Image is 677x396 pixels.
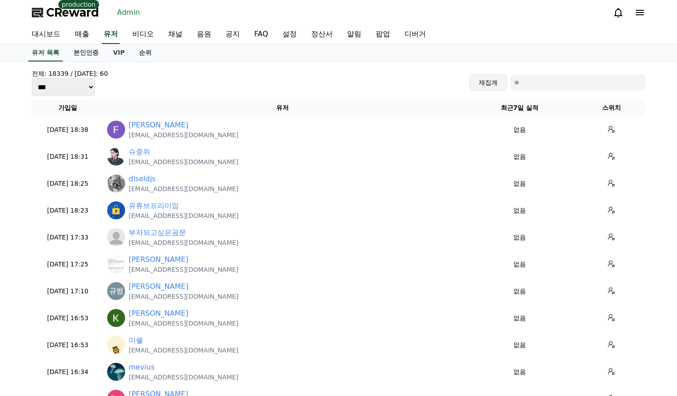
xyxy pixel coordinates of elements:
[129,346,239,355] p: [EMAIL_ADDRESS][DOMAIN_NAME]
[129,335,143,346] a: 미쉘
[340,25,369,44] a: 알림
[465,233,574,242] p: 없음
[104,100,461,116] th: 유저
[129,238,239,247] p: [EMAIL_ADDRESS][DOMAIN_NAME]
[369,25,397,44] a: 팝업
[218,25,247,44] a: 공지
[35,313,100,323] p: [DATE] 16:53
[107,255,125,273] img: http://k.kakaocdn.net/dn/crXbdd/btsQebKNnVZ/sKNgcgSqAIZesO9P6HLSBk/img_640x640.jpg
[129,147,150,157] a: 슈중위
[129,184,239,193] p: [EMAIL_ADDRESS][DOMAIN_NAME]
[129,373,239,382] p: [EMAIL_ADDRESS][DOMAIN_NAME]
[66,44,106,61] a: 본인인증
[161,25,190,44] a: 채널
[465,179,574,188] p: 없음
[35,287,100,296] p: [DATE] 17:10
[465,313,574,323] p: 없음
[461,100,578,116] th: 최근7일 실적
[129,227,186,238] a: 부자되고싶은곰문
[106,44,132,61] a: VIP
[107,148,125,165] img: http://k.kakaocdn.net/dn/bfIcZi/btsQMffg0Of/kvtVFHTNXFLMkEoP2Ilbck/img_640x640.jpg
[465,125,574,135] p: 없음
[129,174,156,184] a: dlseldjs
[35,125,100,135] p: [DATE] 18:38
[107,174,125,192] img: http://k.kakaocdn.net/dn/hy6uN/btsPJy69jqI/0HOnzOvEug6y7MRYve8Vtk/img_640x640.jpg
[129,254,188,265] a: [PERSON_NAME]
[35,206,100,215] p: [DATE] 18:23
[107,309,125,327] img: https://lh3.googleusercontent.com/a/ACg8ocIy0IlAtw7z2SK_QX241XVzcMajDTGNznAtmT8mQ6UklIQp6w=s96-c
[397,25,433,44] a: 디버거
[3,284,59,307] a: Home
[129,308,188,319] a: [PERSON_NAME]
[102,25,120,44] a: 유저
[35,340,100,350] p: [DATE] 16:53
[35,233,100,242] p: [DATE] 17:33
[23,298,39,305] span: Home
[578,100,645,116] th: 스위치
[107,282,125,300] img: https://lh3.googleusercontent.com/a/ACg8ocJ-oNgNaTj_3gbuTTEhjyyNTBxhKG3tD86JzWXn5UbkUhtOKQ=s96-c
[28,44,63,61] a: 유저 목록
[107,363,125,381] img: https://lh3.googleusercontent.com/a/ACg8ocJ8dld0BrpVo3QNfGUabplSEQRco8cJ-vVx1wRqALW4VcV0LvU=s96-c
[59,284,116,307] a: Messages
[465,340,574,350] p: 없음
[107,201,125,219] img: https://lh3.googleusercontent.com/a/ACg8ocIR51cTOPShLDsw5gZuPl249u00DbPjPoah86m54KzCqCQBINc=s96-c
[32,100,104,116] th: 가입일
[133,298,155,305] span: Settings
[35,179,100,188] p: [DATE] 18:25
[107,228,125,246] img: profile_blank.webp
[129,120,188,131] a: [PERSON_NAME]
[129,292,239,301] p: [EMAIL_ADDRESS][DOMAIN_NAME]
[129,200,179,211] a: 유튜브프리미엄
[74,298,101,305] span: Messages
[465,152,574,161] p: 없음
[32,5,99,20] a: CReward
[129,319,239,328] p: [EMAIL_ADDRESS][DOMAIN_NAME]
[465,206,574,215] p: 없음
[129,362,155,373] a: mevius
[46,5,99,20] span: CReward
[129,131,239,139] p: [EMAIL_ADDRESS][DOMAIN_NAME]
[465,367,574,377] p: 없음
[116,284,172,307] a: Settings
[107,336,125,354] img: http://k.kakaocdn.net/dn/eDaQ4J/btsQGeHWp1m/1sznRsZRQkU71KTSaRA2Bk/img_640x640.jpg
[465,287,574,296] p: 없음
[275,25,304,44] a: 설정
[129,281,188,292] a: [PERSON_NAME]
[25,25,68,44] a: 대시보드
[129,157,239,166] p: [EMAIL_ADDRESS][DOMAIN_NAME]
[35,152,100,161] p: [DATE] 18:31
[113,5,143,20] a: Admin
[190,25,218,44] a: 음원
[129,265,239,274] p: [EMAIL_ADDRESS][DOMAIN_NAME]
[32,69,108,78] h4: 전체: 18339 / [DATE]: 60
[107,121,125,139] img: https://lh3.googleusercontent.com/a/ACg8ocLaXK9fBRzNcaIhQAAtoEMLP4MDHULn6lyNgUwQRXVRR5ja1w=s96-c
[469,74,507,91] button: 재집계
[132,44,159,61] a: 순위
[129,211,239,220] p: [EMAIL_ADDRESS][DOMAIN_NAME]
[125,25,161,44] a: 비디오
[68,25,96,44] a: 매출
[35,367,100,377] p: [DATE] 16:34
[465,260,574,269] p: 없음
[35,260,100,269] p: [DATE] 17:25
[247,25,275,44] a: FAQ
[304,25,340,44] a: 정산서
